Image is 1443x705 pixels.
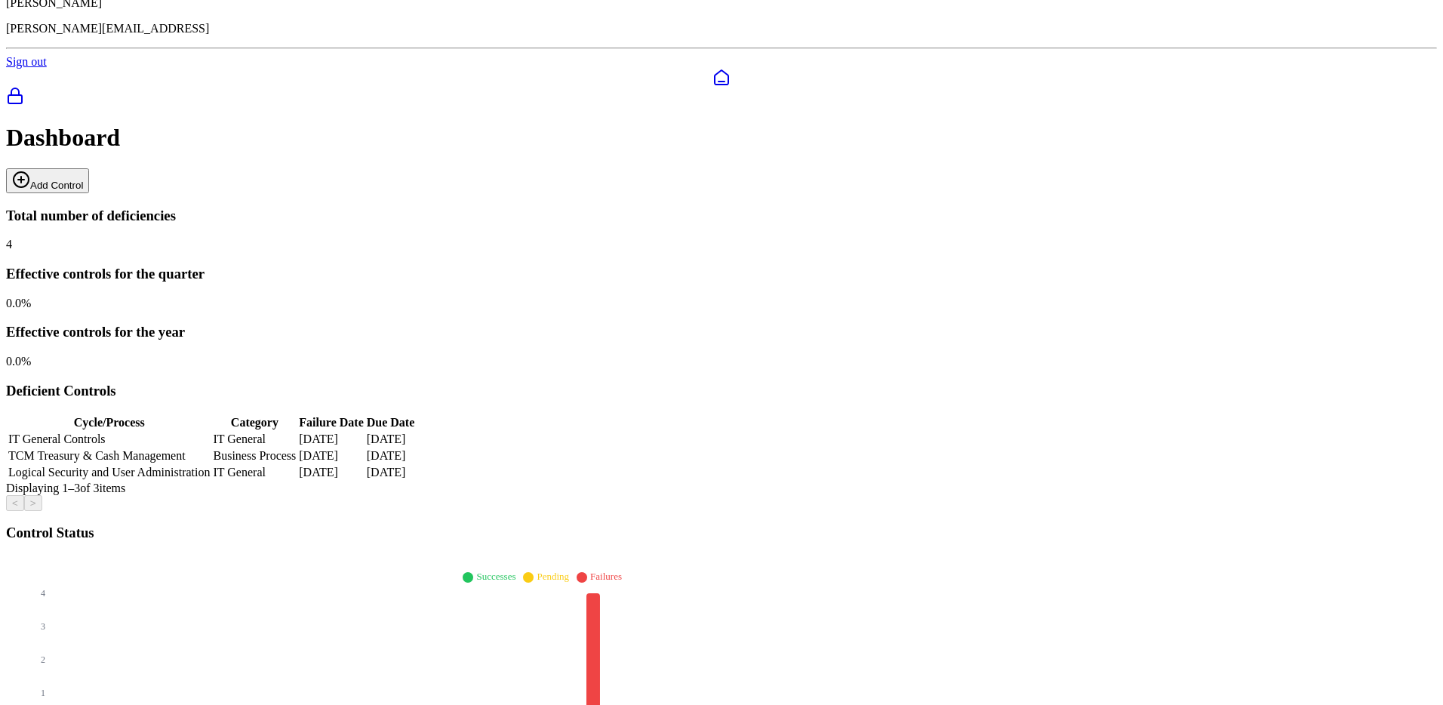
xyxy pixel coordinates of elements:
th: Due Date [366,415,416,430]
h3: Effective controls for the quarter [6,266,1437,282]
span: Successes [476,571,515,582]
th: Category [213,415,297,430]
td: [DATE] [298,448,364,463]
h3: Effective controls for the year [6,324,1437,340]
span: 0.0 % [6,355,31,368]
td: TCM Treasury & Cash Management [8,448,211,463]
span: Pending [537,571,569,582]
h1: Dashboard [6,124,1437,152]
span: 4 [6,238,12,251]
a: Sign out [6,55,47,68]
a: SOC [6,87,1437,108]
button: < [6,495,24,511]
tspan: 3 [41,621,45,632]
td: [DATE] [366,432,416,447]
span: Failures [590,571,622,582]
td: [DATE] [298,432,364,447]
h3: Total number of deficiencies [6,208,1437,224]
h3: Deficient Controls [6,383,1437,399]
button: > [24,495,42,511]
span: Displaying 1– 3 of 3 items [6,482,125,494]
td: IT General Controls [8,432,211,447]
a: Dashboard [6,69,1437,87]
td: IT General [213,465,297,480]
tspan: 4 [41,588,45,599]
span: 0.0 % [6,297,31,309]
td: IT General [213,432,297,447]
p: [PERSON_NAME][EMAIL_ADDRESS] [6,22,1437,35]
th: Failure Date [298,415,364,430]
tspan: 2 [41,654,45,665]
th: Cycle/Process [8,415,211,430]
h3: Control Status [6,525,1437,541]
td: Business Process [213,448,297,463]
td: [DATE] [298,465,364,480]
td: Logical Security and User Administration [8,465,211,480]
td: [DATE] [366,465,416,480]
button: Add Control [6,168,89,193]
tspan: 1 [41,688,45,698]
td: [DATE] [366,448,416,463]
